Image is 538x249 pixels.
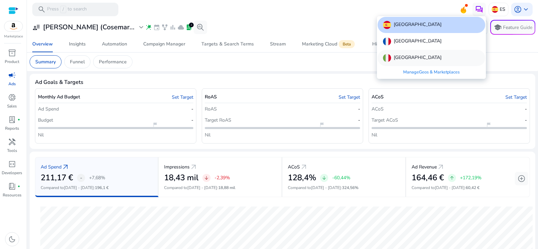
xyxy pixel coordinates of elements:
[394,21,441,29] p: [GEOGRAPHIC_DATA]
[383,21,391,29] img: es.svg
[394,54,441,62] p: [GEOGRAPHIC_DATA]
[383,37,391,45] img: fr.svg
[398,66,465,78] a: ManageGeos & Marketplaces
[394,37,441,45] p: [GEOGRAPHIC_DATA]
[383,54,391,62] img: it.svg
